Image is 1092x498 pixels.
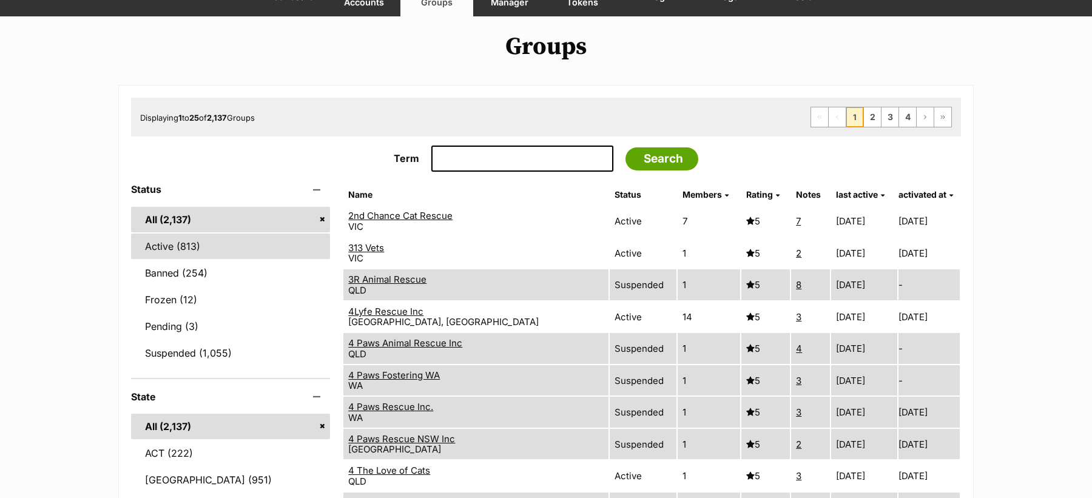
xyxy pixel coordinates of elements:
[898,333,960,364] td: -
[610,269,676,300] td: Suspended
[678,238,741,269] td: 1
[811,107,828,127] span: First page
[811,107,952,127] nav: Pagination
[343,333,608,364] td: QLD
[343,185,608,204] th: Name
[610,397,676,428] td: Suspended
[207,113,227,123] strong: 2,137
[678,460,741,491] td: 1
[741,429,790,460] td: 5
[881,107,898,127] a: Page 3
[394,152,419,164] span: translation missing: en.admin.groups.groups.search.term
[898,397,960,428] td: [DATE]
[796,406,801,418] a: 3
[796,470,801,482] a: 3
[741,269,790,300] td: 5
[678,206,741,237] td: 7
[934,107,951,127] a: Last page
[131,414,330,439] a: All (2,137)
[898,429,960,460] td: [DATE]
[678,429,741,460] td: 1
[898,460,960,491] td: [DATE]
[682,189,729,200] a: Members
[791,185,830,204] th: Notes
[131,234,330,259] a: Active (813)
[140,113,255,123] span: Displaying to of Groups
[131,314,330,339] a: Pending (3)
[741,397,790,428] td: 5
[741,238,790,269] td: 5
[178,113,182,123] strong: 1
[610,365,676,396] td: Suspended
[831,397,897,428] td: [DATE]
[864,107,881,127] a: Page 2
[796,311,801,323] a: 3
[348,306,423,317] a: 4Lyfe Rescue Inc
[796,215,801,227] a: 7
[189,113,199,123] strong: 25
[741,460,790,491] td: 5
[343,365,608,396] td: WA
[741,206,790,237] td: 5
[131,184,330,195] header: Status
[131,287,330,312] a: Frozen (12)
[898,206,960,237] td: [DATE]
[678,365,741,396] td: 1
[343,301,608,332] td: [GEOGRAPHIC_DATA], [GEOGRAPHIC_DATA]
[898,189,946,200] span: activated at
[898,365,960,396] td: -
[836,189,878,200] span: last active
[831,269,897,300] td: [DATE]
[836,189,885,200] a: last active
[831,429,897,460] td: [DATE]
[741,365,790,396] td: 5
[741,333,790,364] td: 5
[682,189,722,200] span: Members
[131,207,330,232] a: All (2,137)
[831,333,897,364] td: [DATE]
[343,460,608,491] td: QLD
[678,269,741,300] td: 1
[831,238,897,269] td: [DATE]
[898,189,953,200] a: activated at
[610,185,676,204] th: Status
[348,369,440,381] a: 4 Paws Fostering WA
[610,460,676,491] td: Active
[131,260,330,286] a: Banned (254)
[610,238,676,269] td: Active
[796,439,801,450] a: 2
[678,397,741,428] td: 1
[131,440,330,466] a: ACT (222)
[796,343,802,354] a: 4
[796,279,801,291] a: 8
[343,206,608,237] td: VIC
[348,242,384,254] a: 313 Vets
[678,301,741,332] td: 14
[343,269,608,300] td: QLD
[131,391,330,402] header: State
[831,301,897,332] td: [DATE]
[348,210,453,221] a: 2nd Chance Cat Rescue
[796,375,801,386] a: 3
[829,107,846,127] span: Previous page
[746,189,780,200] a: Rating
[348,274,426,285] a: 3R Animal Rescue
[796,247,801,259] a: 2
[678,333,741,364] td: 1
[831,365,897,396] td: [DATE]
[131,340,330,366] a: Suspended (1,055)
[610,429,676,460] td: Suspended
[625,147,698,170] input: Search
[348,465,430,476] a: 4 The Love of Cats
[746,189,773,200] span: Rating
[610,206,676,237] td: Active
[348,337,462,349] a: 4 Paws Animal Rescue Inc
[343,429,608,460] td: [GEOGRAPHIC_DATA]
[917,107,934,127] a: Next page
[831,206,897,237] td: [DATE]
[846,107,863,127] span: Page 1
[348,401,433,412] a: 4 Paws Rescue Inc.
[131,467,330,493] a: [GEOGRAPHIC_DATA] (951)
[348,433,455,445] a: 4 Paws Rescue NSW Inc
[898,238,960,269] td: [DATE]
